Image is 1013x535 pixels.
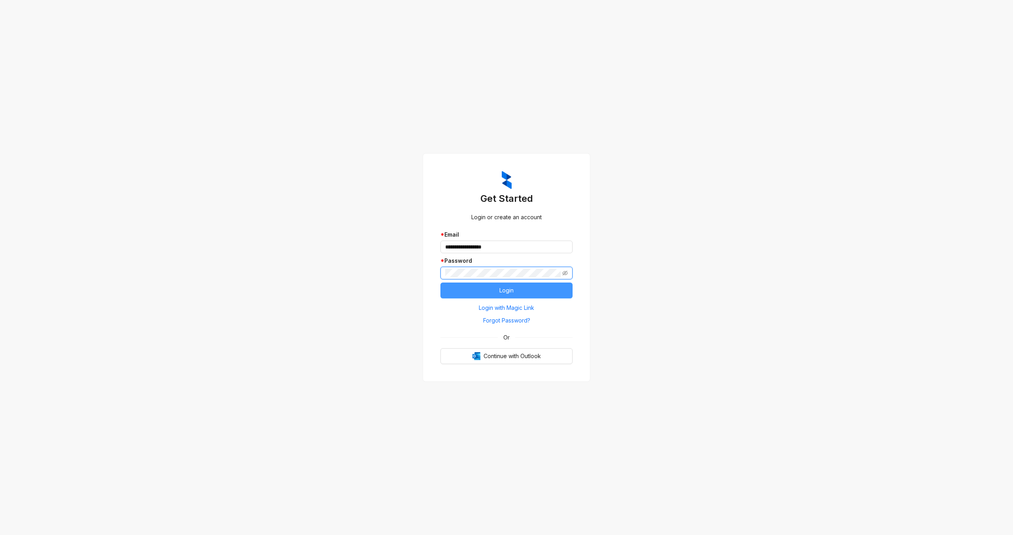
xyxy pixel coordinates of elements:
[440,213,573,222] div: Login or create an account
[440,230,573,239] div: Email
[440,348,573,364] button: OutlookContinue with Outlook
[440,283,573,298] button: Login
[562,270,568,276] span: eye-invisible
[484,352,541,360] span: Continue with Outlook
[502,171,512,189] img: ZumaIcon
[499,286,514,295] span: Login
[479,304,534,312] span: Login with Magic Link
[440,302,573,314] button: Login with Magic Link
[498,333,515,342] span: Or
[440,192,573,205] h3: Get Started
[483,316,530,325] span: Forgot Password?
[440,314,573,327] button: Forgot Password?
[440,256,573,265] div: Password
[472,352,480,360] img: Outlook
